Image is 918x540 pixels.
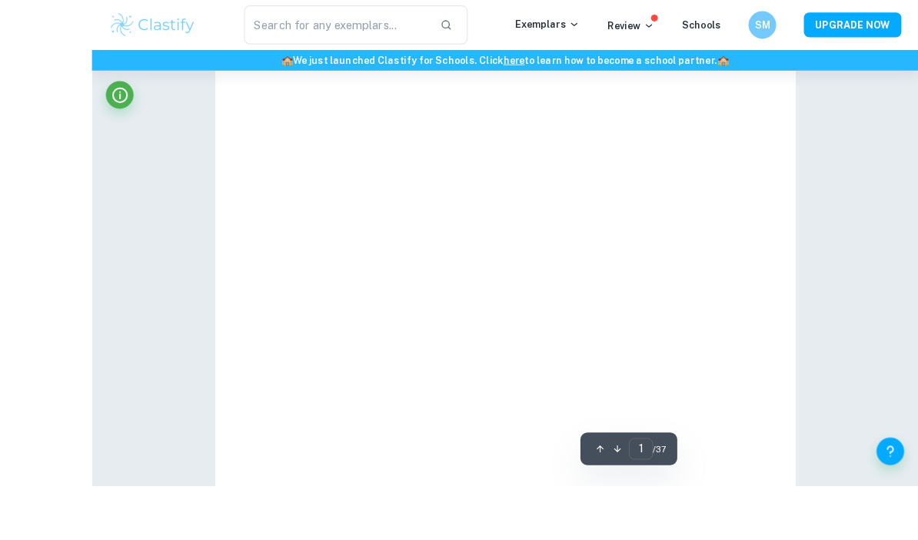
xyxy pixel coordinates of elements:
img: Clastify logo [18,12,116,43]
button: SM [730,12,760,43]
h6: SM [737,19,754,36]
button: UPGRADE NOW [791,14,900,42]
p: Exemplars [471,18,542,35]
button: Help and Feedback [872,486,903,517]
a: Schools [656,22,699,34]
span: 🏫 [211,61,224,73]
a: here [457,61,481,73]
span: 🏫 [695,61,708,73]
input: Search for any exemplars... [169,6,374,49]
h6: We just launched Clastify for Schools. Click to learn how to become a school partner. [3,58,915,75]
p: Review [573,20,625,37]
button: Info [15,90,46,121]
span: / 37 [624,492,638,506]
